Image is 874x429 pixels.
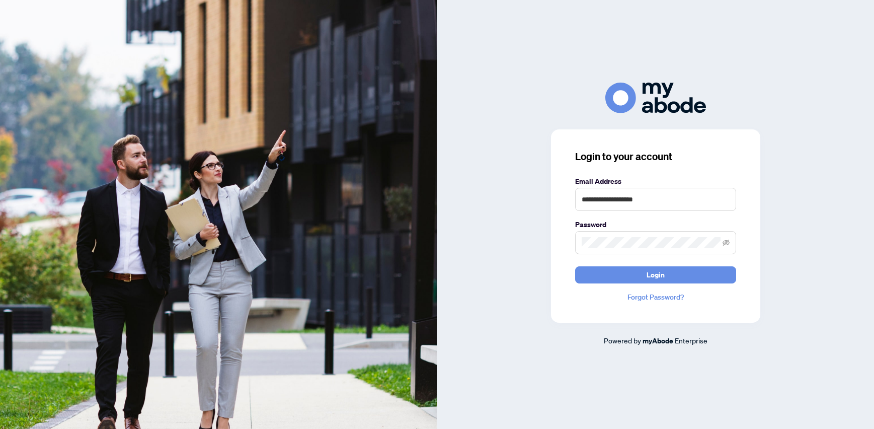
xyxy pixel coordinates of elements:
h3: Login to your account [575,150,736,164]
span: Powered by [604,336,641,345]
a: myAbode [643,335,673,346]
img: ma-logo [605,83,706,113]
span: Login [647,267,665,283]
span: eye-invisible [723,239,730,246]
a: Forgot Password? [575,292,736,303]
label: Password [575,219,736,230]
button: Login [575,266,736,283]
label: Email Address [575,176,736,187]
span: Enterprise [675,336,707,345]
